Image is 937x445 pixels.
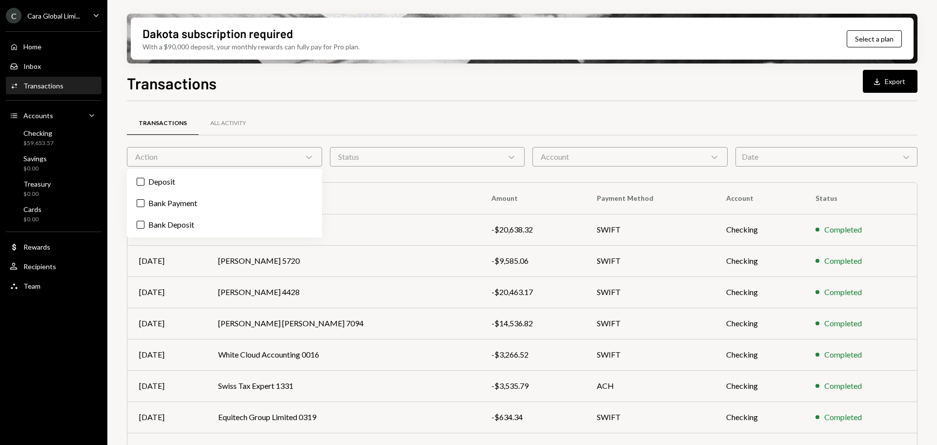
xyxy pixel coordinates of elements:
[23,243,50,251] div: Rewards
[137,221,144,229] button: Bank Deposit
[23,165,47,173] div: $0.00
[27,12,80,20] div: Cara Global Limi...
[23,205,41,213] div: Cards
[824,318,862,329] div: Completed
[585,308,715,339] td: SWIFT
[863,70,917,93] button: Export
[23,62,41,70] div: Inbox
[139,380,195,392] div: [DATE]
[491,411,573,423] div: -$634.34
[139,119,187,127] div: Transactions
[23,262,56,271] div: Recipients
[23,190,51,198] div: $0.00
[714,308,804,339] td: Checking
[585,214,715,245] td: SWIFT
[23,82,63,90] div: Transactions
[532,147,728,167] div: Account
[139,349,195,360] div: [DATE]
[714,339,804,370] td: Checking
[6,8,21,23] div: C
[330,147,525,167] div: Status
[139,318,195,329] div: [DATE]
[210,119,246,127] div: All Activity
[6,277,102,295] a: Team
[824,255,862,267] div: Completed
[6,257,102,275] a: Recipients
[714,370,804,402] td: Checking
[824,380,862,392] div: Completed
[206,183,480,214] th: To/From
[143,25,293,42] div: Dakota subscription required
[23,215,41,224] div: $0.00
[480,183,585,214] th: Amount
[824,349,862,360] div: Completed
[714,402,804,433] td: Checking
[139,286,195,298] div: [DATE]
[131,173,318,191] label: Deposit
[143,42,360,52] div: With a $90,000 deposit, your monthly rewards can fully pay for Pro plan.
[127,147,322,167] div: Action
[847,30,902,47] button: Select a plan
[131,216,318,233] label: Bank Deposit
[23,139,54,148] div: $59,653.57
[23,154,47,163] div: Savings
[139,411,195,423] div: [DATE]
[6,57,102,75] a: Inbox
[714,214,804,245] td: Checking
[127,111,199,136] a: Transactions
[139,255,195,267] div: [DATE]
[6,106,102,124] a: Accounts
[23,180,51,188] div: Treasury
[199,111,258,136] a: All Activity
[6,238,102,255] a: Rewards
[491,286,573,298] div: -$20,463.17
[137,178,144,186] button: Deposit
[206,214,480,245] td: [PERSON_NAME] 0024
[23,129,54,137] div: Checking
[206,245,480,276] td: [PERSON_NAME] 5720
[824,411,862,423] div: Completed
[127,73,217,93] h1: Transactions
[585,245,715,276] td: SWIFT
[491,224,573,235] div: -$20,638.32
[804,183,917,214] th: Status
[137,199,144,207] button: Bank Payment
[6,38,102,55] a: Home
[714,245,804,276] td: Checking
[491,380,573,392] div: -$3,535.79
[824,286,862,298] div: Completed
[491,255,573,267] div: -$9,585.06
[206,308,480,339] td: [PERSON_NAME] [PERSON_NAME] 7094
[491,349,573,360] div: -$3,266.52
[585,402,715,433] td: SWIFT
[585,183,715,214] th: Payment Method
[23,42,41,51] div: Home
[491,318,573,329] div: -$14,536.82
[6,177,102,200] a: Treasury$0.00
[6,202,102,226] a: Cards$0.00
[585,339,715,370] td: SWIFT
[6,151,102,175] a: Savings$0.00
[206,402,480,433] td: Equitech Group Limited 0319
[735,147,917,167] div: Date
[585,370,715,402] td: ACH
[6,77,102,94] a: Transactions
[6,126,102,149] a: Checking$59,653.57
[714,183,804,214] th: Account
[206,339,480,370] td: White Cloud Accounting 0016
[714,276,804,308] td: Checking
[23,111,53,120] div: Accounts
[23,282,41,290] div: Team
[585,276,715,308] td: SWIFT
[206,370,480,402] td: Swiss Tax Expert 1331
[131,194,318,212] label: Bank Payment
[824,224,862,235] div: Completed
[206,276,480,308] td: [PERSON_NAME] 4428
